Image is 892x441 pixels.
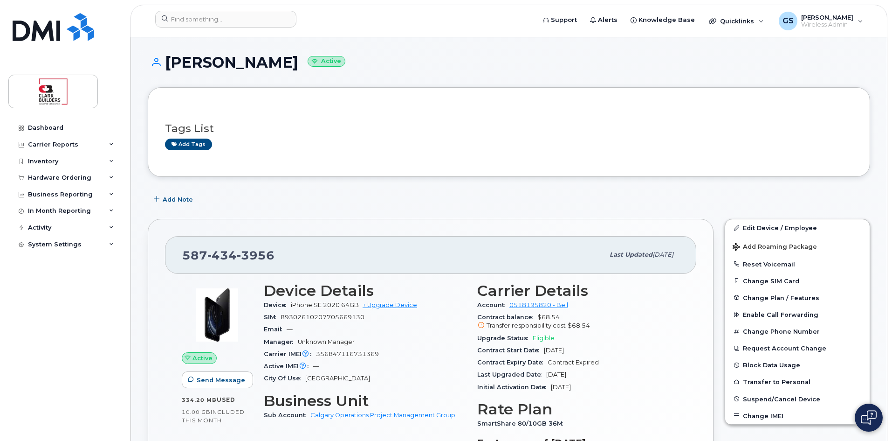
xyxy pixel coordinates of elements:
[487,322,566,329] span: Transfer responsibility cost
[743,311,818,318] span: Enable Call Forwarding
[477,347,544,354] span: Contract Start Date
[725,323,870,340] button: Change Phone Number
[733,243,817,252] span: Add Roaming Package
[182,397,217,403] span: 334.20 MB
[264,314,281,321] span: SIM
[313,363,319,370] span: —
[861,410,877,425] img: Open chat
[163,195,193,204] span: Add Note
[568,322,590,329] span: $68.54
[264,412,310,419] span: Sub Account
[477,314,679,330] span: $68.54
[725,219,870,236] a: Edit Device / Employee
[725,357,870,373] button: Block Data Usage
[652,251,673,258] span: [DATE]
[182,408,245,424] span: included this month
[165,123,853,134] h3: Tags List
[725,256,870,273] button: Reset Voicemail
[509,301,568,308] a: 0518195820 - Bell
[725,306,870,323] button: Enable Call Forwarding
[725,407,870,424] button: Change IMEI
[725,289,870,306] button: Change Plan / Features
[264,350,316,357] span: Carrier IMEI
[182,409,211,415] span: 10.00 GB
[182,248,274,262] span: 587
[287,326,293,333] span: —
[291,301,359,308] span: iPhone SE 2020 64GB
[310,412,455,419] a: Calgary Operations Project Management Group
[363,301,417,308] a: + Upgrade Device
[477,420,568,427] span: SmartShare 80/10GB 36M
[165,139,212,150] a: Add tags
[725,273,870,289] button: Change SIM Card
[477,335,533,342] span: Upgrade Status
[477,401,679,418] h3: Rate Plan
[743,395,820,402] span: Suspend/Cancel Device
[725,237,870,256] button: Add Roaming Package
[148,191,201,208] button: Add Note
[281,314,364,321] span: 89302610207705669130
[264,375,305,382] span: City Of Use
[264,282,466,299] h3: Device Details
[548,359,599,366] span: Contract Expired
[264,338,298,345] span: Manager
[610,251,652,258] span: Last updated
[264,363,313,370] span: Active IMEI
[546,371,566,378] span: [DATE]
[533,335,555,342] span: Eligible
[217,396,235,403] span: used
[477,301,509,308] span: Account
[207,248,237,262] span: 434
[551,384,571,391] span: [DATE]
[264,392,466,409] h3: Business Unit
[544,347,564,354] span: [DATE]
[477,371,546,378] span: Last Upgraded Date
[743,294,819,301] span: Change Plan / Features
[182,371,253,388] button: Send Message
[192,354,213,363] span: Active
[305,375,370,382] span: [GEOGRAPHIC_DATA]
[264,326,287,333] span: Email
[477,314,537,321] span: Contract balance
[189,287,245,343] img: image20231002-3703462-2fle3a.jpeg
[264,301,291,308] span: Device
[725,340,870,357] button: Request Account Change
[477,384,551,391] span: Initial Activation Date
[477,359,548,366] span: Contract Expiry Date
[316,350,379,357] span: 356847116731369
[197,376,245,385] span: Send Message
[148,54,870,70] h1: [PERSON_NAME]
[725,391,870,407] button: Suspend/Cancel Device
[725,373,870,390] button: Transfer to Personal
[308,56,345,67] small: Active
[477,282,679,299] h3: Carrier Details
[298,338,355,345] span: Unknown Manager
[237,248,274,262] span: 3956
